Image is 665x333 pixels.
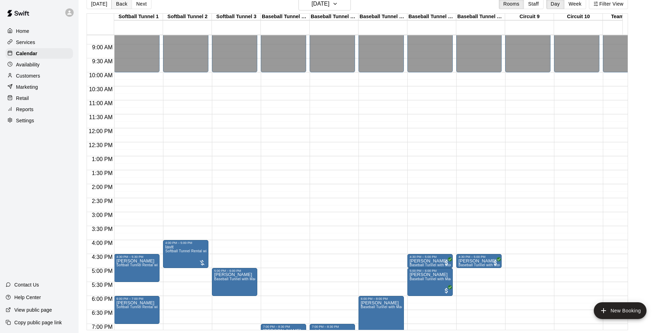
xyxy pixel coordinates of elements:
[361,297,402,301] div: 6:00 PM – 8:00 PM
[310,14,359,20] div: Baseball Tunnel 5 (Machine)
[492,259,499,266] span: All customers have paid
[16,39,35,46] p: Services
[90,156,114,162] span: 1:00 PM
[87,114,114,120] span: 11:30 AM
[16,28,29,35] p: Home
[16,117,34,124] p: Settings
[456,254,502,268] div: 4:30 PM – 5:00 PM: Grayson Scrivner
[163,14,212,20] div: Softball Tunnel 2
[14,281,39,288] p: Contact Us
[212,14,261,20] div: Softball Tunnel 3
[87,100,114,106] span: 11:00 AM
[87,86,114,92] span: 10:30 AM
[90,58,114,64] span: 9:30 AM
[16,95,29,102] p: Retail
[116,255,157,259] div: 4:30 PM – 5:30 PM
[90,44,114,50] span: 9:00 AM
[16,84,38,91] p: Marketing
[458,263,505,267] span: Baseball Tunnel with Mound
[16,50,37,57] p: Calendar
[114,296,160,324] div: 6:00 PM – 7:00 PM: hess
[261,14,310,20] div: Baseball Tunnel 4 (Machine)
[90,268,114,274] span: 5:00 PM
[554,14,603,20] div: Circuit 10
[6,93,73,103] a: Retail
[87,142,114,148] span: 12:30 PM
[14,319,62,326] p: Copy public page link
[87,128,114,134] span: 12:00 PM
[6,59,73,70] a: Availability
[214,269,255,273] div: 5:00 PM – 6:00 PM
[263,325,304,328] div: 7:00 PM – 8:30 PM
[443,287,450,294] span: All customers have paid
[90,324,114,330] span: 7:00 PM
[6,82,73,92] a: Marketing
[14,294,41,301] p: Help Center
[16,61,40,68] p: Availability
[90,198,114,204] span: 2:30 PM
[6,48,73,59] a: Calendar
[90,310,114,316] span: 6:30 PM
[90,240,114,246] span: 4:00 PM
[456,14,505,20] div: Baseball Tunnel 8 (Mound)
[163,240,208,268] div: 4:00 PM – 5:00 PM: lavit
[6,37,73,48] a: Services
[594,302,646,319] button: add
[116,305,176,309] span: Softball Tunnel Rental with Machine
[116,263,176,267] span: Softball Tunnel Rental with Machine
[443,259,450,266] span: All customers have paid
[16,106,34,113] p: Reports
[212,268,257,296] div: 5:00 PM – 6:00 PM: romero
[359,14,407,20] div: Baseball Tunnel 6 (Machine)
[90,212,114,218] span: 3:00 PM
[603,14,652,20] div: Team Room 1
[14,306,52,313] p: View public page
[90,226,114,232] span: 3:30 PM
[458,255,500,259] div: 4:30 PM – 5:00 PM
[165,249,225,253] span: Softball Tunnel Rental with Machine
[6,115,73,126] a: Settings
[116,297,157,301] div: 6:00 PM – 7:00 PM
[407,14,456,20] div: Baseball Tunnel 7 (Mound/Machine)
[407,268,453,296] div: 5:00 PM – 6:00 PM: hess
[90,296,114,302] span: 6:00 PM
[409,277,459,281] span: Baseball Tunnel with Machine
[90,282,114,288] span: 5:30 PM
[90,184,114,190] span: 2:00 PM
[114,14,163,20] div: Softball Tunnel 1
[114,254,160,282] div: 4:30 PM – 5:30 PM: kally
[409,263,456,267] span: Baseball Tunnel with Mound
[16,72,40,79] p: Customers
[6,26,73,36] a: Home
[90,254,114,260] span: 4:30 PM
[409,269,451,273] div: 5:00 PM – 6:00 PM
[505,14,554,20] div: Circuit 9
[6,71,73,81] a: Customers
[214,277,264,281] span: Baseball Tunnel with Machine
[165,241,206,245] div: 4:00 PM – 5:00 PM
[407,254,453,268] div: 4:30 PM – 5:00 PM: Grayson Scrivner
[87,72,114,78] span: 10:00 AM
[361,305,410,309] span: Baseball Tunnel with Machine
[409,255,451,259] div: 4:30 PM – 5:00 PM
[312,325,353,328] div: 7:00 PM – 8:30 PM
[6,104,73,115] a: Reports
[90,170,114,176] span: 1:30 PM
